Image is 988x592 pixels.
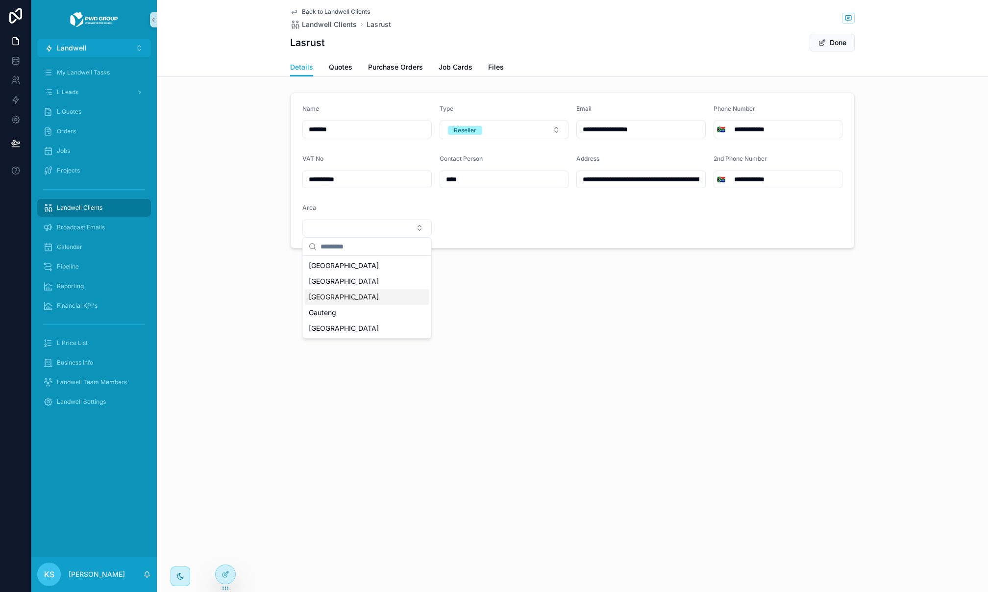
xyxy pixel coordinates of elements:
[576,155,599,162] span: Address
[57,88,78,96] span: L Leads
[37,277,151,295] a: Reporting
[37,373,151,391] a: Landwell Team Members
[714,105,755,112] span: Phone Number
[37,103,151,121] a: L Quotes
[57,127,76,135] span: Orders
[290,62,313,72] span: Details
[440,105,453,112] span: Type
[37,39,151,57] button: Select Button
[57,167,80,174] span: Projects
[309,308,336,318] span: Gauteng
[329,62,352,72] span: Quotes
[57,204,102,212] span: Landwell Clients
[309,323,379,333] span: [GEOGRAPHIC_DATA]
[57,359,93,367] span: Business Info
[290,20,357,29] a: Landwell Clients
[31,57,157,423] div: scrollable content
[440,121,569,139] button: Select Button
[37,238,151,256] a: Calendar
[57,43,87,53] span: Landwell
[290,36,325,49] h1: Lasrust
[302,155,323,162] span: VAT No
[44,568,54,580] span: KS
[37,297,151,315] a: Financial KPI's
[70,12,119,27] img: App logo
[37,334,151,352] a: L Price List
[488,62,504,72] span: Files
[57,263,79,271] span: Pipeline
[57,108,81,116] span: L Quotes
[714,155,767,162] span: 2nd Phone Number
[303,256,431,338] div: Suggestions
[810,34,855,51] button: Done
[57,398,106,406] span: Landwell Settings
[576,105,592,112] span: Email
[440,155,483,162] span: Contact Person
[367,20,391,29] a: Lasrust
[309,292,379,302] span: [GEOGRAPHIC_DATA]
[57,378,127,386] span: Landwell Team Members
[488,58,504,78] a: Files
[302,105,319,112] span: Name
[37,258,151,275] a: Pipeline
[302,20,357,29] span: Landwell Clients
[302,220,432,236] button: Select Button
[37,64,151,81] a: My Landwell Tasks
[57,69,110,76] span: My Landwell Tasks
[57,223,105,231] span: Broadcast Emails
[454,126,476,135] div: Reseller
[302,204,316,211] span: Area
[57,282,84,290] span: Reporting
[717,124,725,134] span: 🇿🇦
[302,8,370,16] span: Back to Landwell Clients
[717,174,725,184] span: 🇿🇦
[57,339,88,347] span: L Price List
[37,393,151,411] a: Landwell Settings
[368,58,423,78] a: Purchase Orders
[37,199,151,217] a: Landwell Clients
[37,142,151,160] a: Jobs
[57,302,98,310] span: Financial KPI's
[329,58,352,78] a: Quotes
[439,58,472,78] a: Job Cards
[290,58,313,77] a: Details
[368,62,423,72] span: Purchase Orders
[37,83,151,101] a: L Leads
[37,162,151,179] a: Projects
[37,219,151,236] a: Broadcast Emails
[309,276,379,286] span: [GEOGRAPHIC_DATA]
[69,569,125,579] p: [PERSON_NAME]
[309,261,379,271] span: [GEOGRAPHIC_DATA]
[37,354,151,371] a: Business Info
[714,121,728,138] button: Select Button
[57,243,82,251] span: Calendar
[290,8,370,16] a: Back to Landwell Clients
[37,123,151,140] a: Orders
[57,147,70,155] span: Jobs
[439,62,472,72] span: Job Cards
[714,171,728,188] button: Select Button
